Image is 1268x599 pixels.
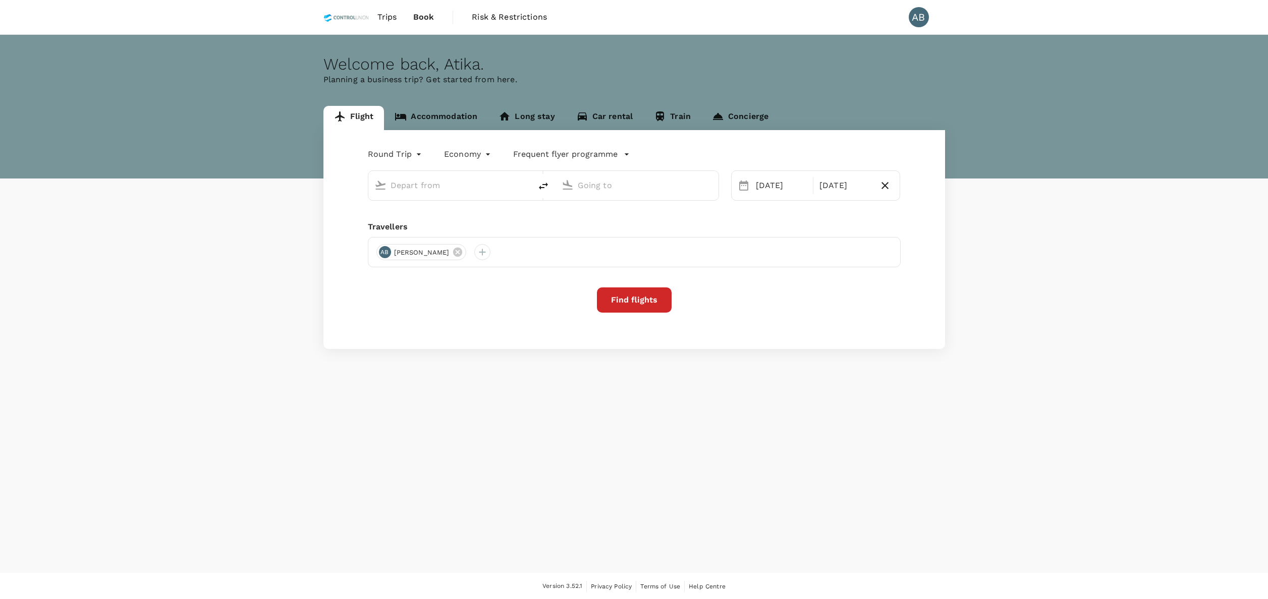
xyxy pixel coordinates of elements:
div: Travellers [368,221,901,233]
span: Terms of Use [640,583,680,590]
div: AB[PERSON_NAME] [376,244,467,260]
a: Flight [323,106,384,130]
span: Trips [377,11,397,23]
button: Find flights [597,287,672,313]
div: Round Trip [368,146,424,162]
p: Frequent flyer programme [513,148,618,160]
div: AB [379,246,391,258]
a: Help Centre [689,581,726,592]
span: Version 3.52.1 [542,581,582,591]
input: Depart from [391,177,510,193]
p: Planning a business trip? Get started from here. [323,74,945,86]
button: Open [524,184,526,186]
a: Accommodation [384,106,488,130]
span: Book [413,11,434,23]
div: Economy [444,146,493,162]
span: [PERSON_NAME] [388,248,456,258]
div: [DATE] [752,175,811,196]
img: Control Union Malaysia Sdn. Bhd. [323,6,369,28]
div: [DATE] [815,175,874,196]
span: Risk & Restrictions [472,11,547,23]
span: Help Centre [689,583,726,590]
a: Car rental [566,106,644,130]
input: Going to [578,177,697,193]
a: Long stay [488,106,565,130]
div: Welcome back , Atika . [323,55,945,74]
span: Privacy Policy [591,583,632,590]
div: AB [909,7,929,27]
a: Concierge [701,106,779,130]
a: Terms of Use [640,581,680,592]
a: Train [643,106,701,130]
a: Privacy Policy [591,581,632,592]
button: Frequent flyer programme [513,148,630,160]
button: Open [711,184,713,186]
button: delete [531,174,556,198]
